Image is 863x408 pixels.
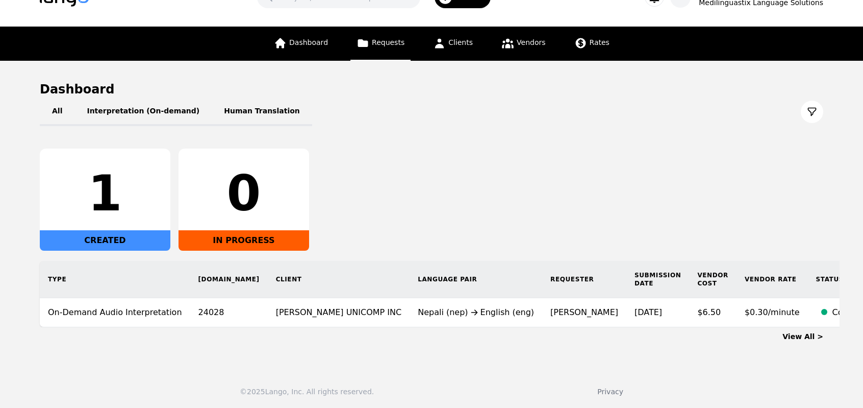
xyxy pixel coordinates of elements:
h1: Dashboard [40,81,823,98]
th: Vendor Rate [737,261,808,298]
button: All [40,98,74,126]
th: Client [268,261,410,298]
td: 24028 [190,298,268,327]
td: [PERSON_NAME] [542,298,626,327]
div: 1 [48,169,162,218]
button: Interpretation (On-demand) [74,98,212,126]
th: Vendor Cost [689,261,737,298]
div: CREATED [40,230,170,251]
time: [DATE] [634,307,662,317]
button: Filter [801,101,823,123]
th: Language Pair [410,261,542,298]
td: [PERSON_NAME] UNICOMP INC [268,298,410,327]
td: On-Demand Audio Interpretation [40,298,190,327]
span: $0.30/minute [745,307,800,317]
div: IN PROGRESS [179,230,309,251]
a: Rates [568,27,616,61]
a: Vendors [495,27,551,61]
div: Nepali (nep) English (eng) [418,306,534,319]
div: © 2025 Lango, Inc. All rights reserved. [240,387,374,397]
span: Clients [448,38,473,46]
a: Dashboard [268,27,334,61]
th: Requester [542,261,626,298]
th: [DOMAIN_NAME] [190,261,268,298]
span: Requests [372,38,404,46]
a: Clients [427,27,479,61]
th: Submission Date [626,261,689,298]
span: Rates [590,38,610,46]
button: Human Translation [212,98,312,126]
a: Privacy [597,388,623,396]
span: Vendors [517,38,545,46]
span: Dashboard [289,38,328,46]
div: 0 [187,169,301,218]
a: Requests [350,27,411,61]
td: $6.50 [689,298,737,327]
th: Type [40,261,190,298]
a: View All > [782,332,823,341]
